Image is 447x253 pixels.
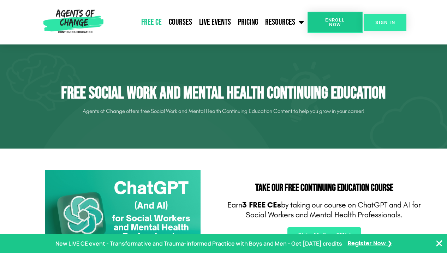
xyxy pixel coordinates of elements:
b: 3 FREE CEs [242,200,281,210]
a: Free CE [138,13,165,31]
h1: Free Social Work and Mental Health Continuing Education [26,83,421,104]
a: Live Events [196,13,234,31]
a: Resources [262,13,308,31]
a: Claim My Free CEUs! [287,227,361,243]
h2: Take Our FREE Continuing Education Course [227,183,421,193]
a: Register Now ❯ [348,239,392,249]
a: SIGN IN [364,14,406,31]
p: New LIVE CE event - Transformative and Trauma-informed Practice with Boys and Men - Get [DATE] cr... [55,239,342,249]
p: Agents of Change offers free Social Work and Mental Health Continuing Education Content to help y... [26,106,421,117]
p: Earn by taking our course on ChatGPT and AI for Social Workers and Mental Health Professionals. [227,200,421,220]
a: Enroll Now [308,12,362,33]
span: Claim My Free CEUs! [298,233,351,238]
span: SIGN IN [375,20,395,25]
a: Courses [165,13,196,31]
span: Enroll Now [319,18,351,27]
nav: Menu [106,13,308,31]
a: Pricing [234,13,262,31]
button: Close Banner [435,239,443,248]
